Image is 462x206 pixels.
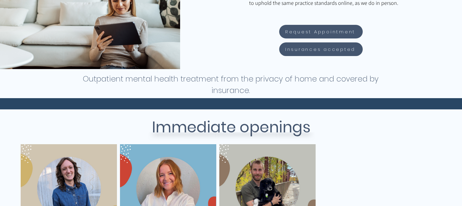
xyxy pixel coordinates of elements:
h1: Outpatient mental health treatment from the privacy of home and covered by insurance. [82,73,379,96]
a: Insurances accepted [279,42,363,56]
span: Insurances accepted [285,46,355,53]
h2: Immediate openings [82,116,380,139]
a: Request Appointment [279,25,363,38]
span: Request Appointment [285,28,355,35]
